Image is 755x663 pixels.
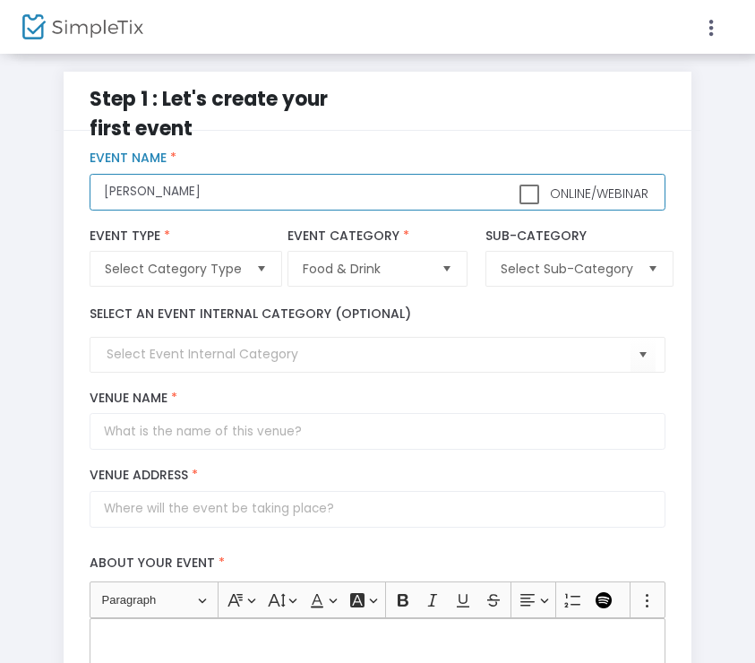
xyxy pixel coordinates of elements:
[640,252,665,286] button: Select
[546,185,648,202] span: Online/Webinar
[90,228,282,245] label: Event Type
[90,413,665,450] input: What is the name of this venue?
[90,391,665,407] label: Venue Name
[303,260,427,278] span: Food & Drink
[631,337,656,374] button: Select
[90,174,665,211] input: What would you like to call your Event?
[90,581,665,617] div: Editor toolbar
[90,151,665,167] label: Event Name
[287,228,468,245] label: Event Category
[105,260,242,278] span: Select Category Type
[434,252,459,286] button: Select
[90,491,665,528] input: Where will the event be taking place?
[501,260,633,278] span: Select Sub-Category
[94,586,215,614] button: Paragraph
[102,590,195,611] span: Paragraph
[90,85,328,142] span: Step 1 : Let's create your first event
[485,228,673,245] label: Sub-Category
[81,546,674,582] label: About your event
[90,468,665,484] label: Venue Address
[249,252,274,286] button: Select
[107,345,631,364] input: Select Event Internal Category
[90,305,411,323] label: Select an event internal category (optional)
